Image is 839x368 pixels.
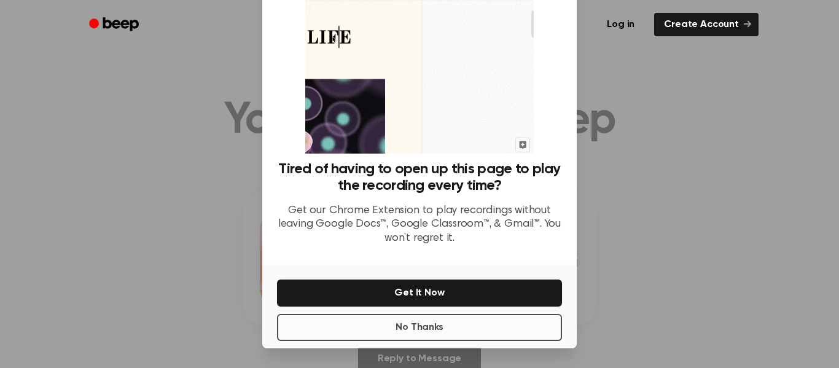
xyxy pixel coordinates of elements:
[595,10,647,39] a: Log in
[277,314,562,341] button: No Thanks
[654,13,759,36] a: Create Account
[80,13,150,37] a: Beep
[277,204,562,246] p: Get our Chrome Extension to play recordings without leaving Google Docs™, Google Classroom™, & Gm...
[277,161,562,194] h3: Tired of having to open up this page to play the recording every time?
[277,280,562,307] button: Get It Now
